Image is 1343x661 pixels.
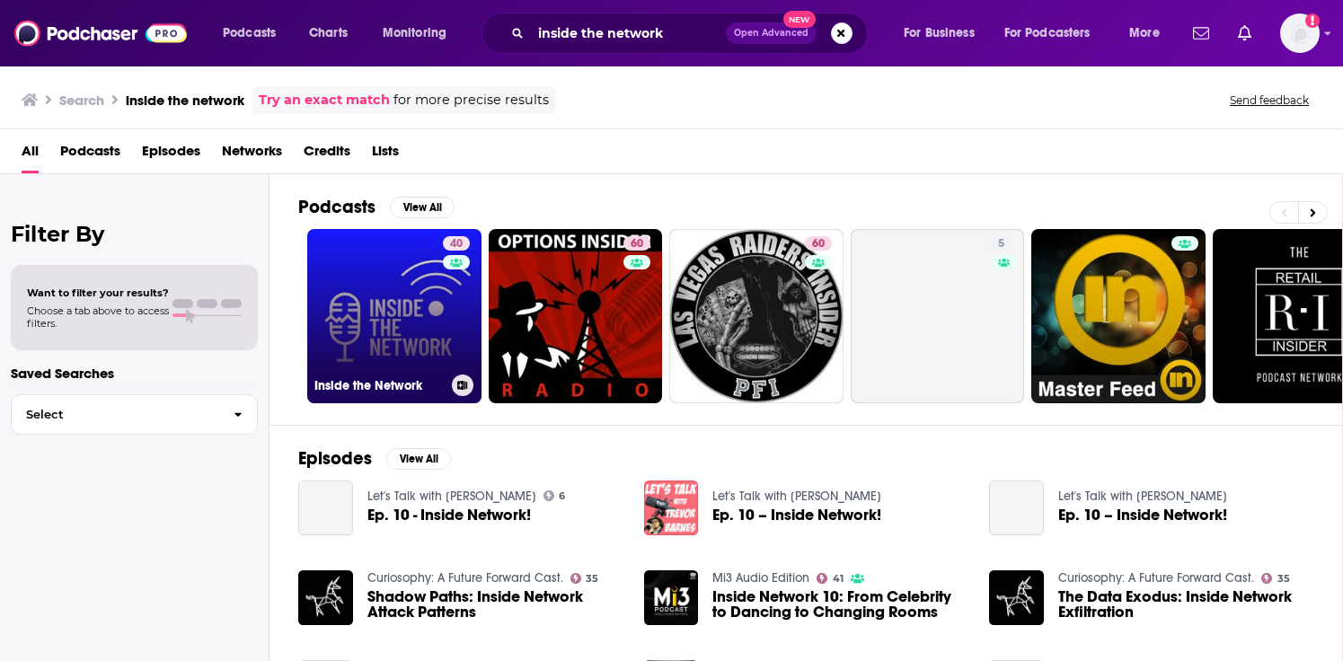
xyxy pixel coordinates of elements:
svg: Add a profile image [1305,13,1320,28]
a: Episodes [142,137,200,173]
a: PodcastsView All [298,196,455,218]
a: Credits [304,137,350,173]
span: 6 [559,492,565,500]
button: Open AdvancedNew [726,22,817,44]
span: 60 [631,235,643,253]
a: Inside Network 10: From Celebrity to Dancing to Changing Rooms [712,589,967,620]
span: Want to filter your results? [27,286,169,299]
span: 35 [586,575,598,583]
a: 6 [543,490,566,501]
p: Saved Searches [11,365,258,382]
a: Curiosophy: A Future Forward Cast. [367,570,563,586]
span: Open Advanced [734,29,808,38]
button: View All [390,197,455,218]
h2: Filter By [11,221,258,247]
img: Ep. 10 – Inside Network! [644,480,699,535]
a: Show notifications dropdown [1186,18,1216,48]
a: Curiosophy: A Future Forward Cast. [1058,570,1254,586]
a: 35 [570,573,599,584]
span: Choose a tab above to access filters. [27,304,169,330]
a: 60 [623,236,650,251]
a: Podcasts [60,137,120,173]
a: Mi3 Audio Edition [712,570,809,586]
a: Ep. 10 - Inside Network! [298,480,353,535]
span: Monitoring [383,21,446,46]
a: 35 [1261,573,1290,584]
span: New [783,11,816,28]
a: 40 [443,236,470,251]
a: Let's Talk with Trevor Barnes [1058,489,1227,504]
a: Networks [222,137,282,173]
h2: Podcasts [298,196,376,218]
a: All [22,137,39,173]
button: Select [11,394,258,435]
button: open menu [1117,19,1182,48]
span: Ep. 10 – Inside Network! [1058,507,1227,523]
div: Search podcasts, credits, & more... [499,13,885,54]
a: 5 [991,236,1012,251]
a: Shadow Paths: Inside Network Attack Patterns [367,589,623,620]
a: Show notifications dropdown [1231,18,1259,48]
h3: Search [59,92,104,109]
button: Show profile menu [1280,13,1320,53]
a: Ep. 10 – Inside Network! [989,480,1044,535]
a: Let's Talk with Trevor [367,489,536,504]
h3: Inside the Network [314,378,445,393]
h3: inside the network [126,92,244,109]
a: Charts [297,19,358,48]
span: Charts [309,21,348,46]
span: Podcasts [223,21,276,46]
a: Ep. 10 – Inside Network! [712,507,881,523]
span: 35 [1277,575,1290,583]
img: User Profile [1280,13,1320,53]
button: Send feedback [1224,93,1314,108]
button: View All [386,448,451,470]
input: Search podcasts, credits, & more... [531,19,726,48]
button: open menu [993,19,1117,48]
img: Shadow Paths: Inside Network Attack Patterns [298,570,353,625]
a: Try an exact match [259,90,390,110]
a: Lists [372,137,399,173]
a: 5 [851,229,1025,403]
span: More [1129,21,1160,46]
span: Logged in as carolinejames [1280,13,1320,53]
span: 60 [812,235,825,253]
a: EpisodesView All [298,447,451,470]
h2: Episodes [298,447,372,470]
span: For Podcasters [1004,21,1091,46]
a: Ep. 10 - Inside Network! [367,507,531,523]
span: Select [12,409,219,420]
a: Let's Talk with Trevor Barnes [712,489,881,504]
img: Inside Network 10: From Celebrity to Dancing to Changing Rooms [644,570,699,625]
img: Podchaser - Follow, Share and Rate Podcasts [14,16,187,50]
button: open menu [210,19,299,48]
span: 5 [998,235,1004,253]
a: 41 [817,573,844,584]
img: The Data Exodus: Inside Network Exfiltration [989,570,1044,625]
button: open menu [370,19,470,48]
span: 40 [450,235,463,253]
span: 41 [833,575,844,583]
a: 60 [805,236,832,251]
a: 40Inside the Network [307,229,482,403]
a: 60 [669,229,844,403]
span: For Business [904,21,975,46]
button: open menu [891,19,997,48]
a: The Data Exodus: Inside Network Exfiltration [1058,589,1313,620]
a: 60 [489,229,663,403]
